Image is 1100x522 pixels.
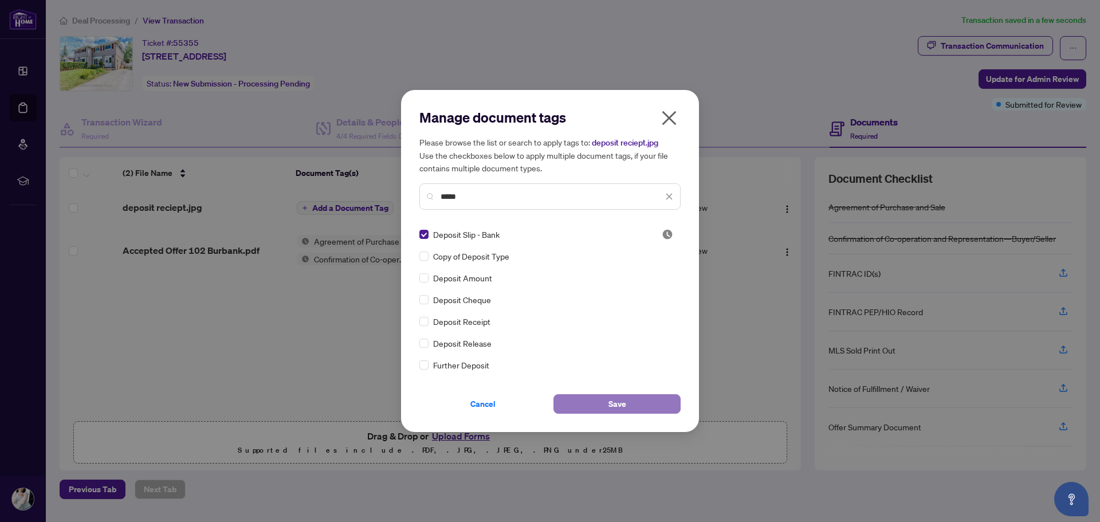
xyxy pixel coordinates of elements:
span: close [665,193,673,201]
span: Further Deposit [433,359,489,371]
span: Deposit Cheque [433,293,491,306]
h5: Please browse the list or search to apply tags to: Use the checkboxes below to apply multiple doc... [419,136,681,174]
img: status [662,229,673,240]
span: Deposit Amount [433,272,492,284]
span: Pending Review [662,229,673,240]
h2: Manage document tags [419,108,681,127]
span: Cancel [470,395,496,413]
span: deposit reciept.jpg [592,138,658,148]
span: Deposit Slip - Bank [433,228,500,241]
button: Save [553,394,681,414]
span: Save [608,395,626,413]
button: Open asap [1054,482,1089,516]
button: Cancel [419,394,547,414]
span: Copy of Deposit Type [433,250,509,262]
span: Deposit Release [433,337,492,350]
span: Deposit Receipt [433,315,490,328]
span: close [660,109,678,127]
